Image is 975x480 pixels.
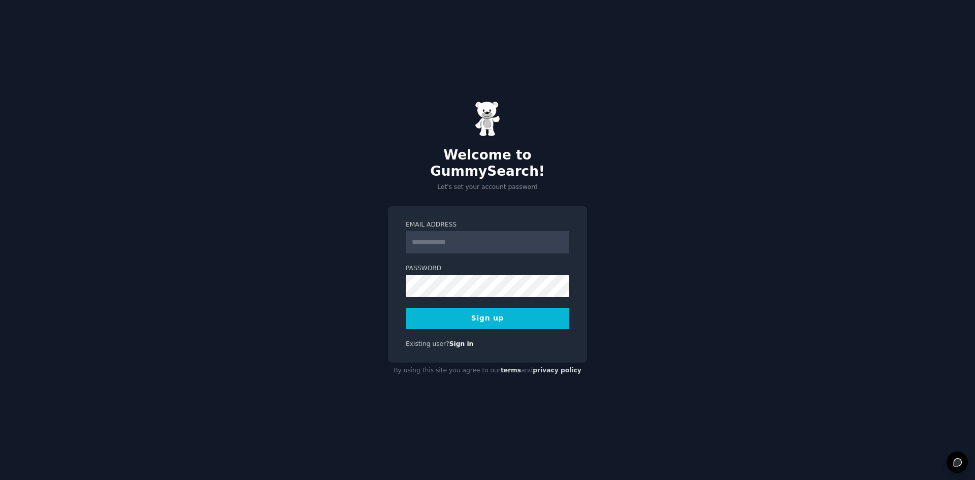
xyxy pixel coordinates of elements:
[501,367,521,374] a: terms
[475,101,500,137] img: Gummy Bear
[388,147,587,179] h2: Welcome to GummySearch!
[533,367,581,374] a: privacy policy
[388,363,587,379] div: By using this site you agree to our and
[406,220,569,230] label: Email Address
[406,308,569,329] button: Sign up
[406,264,569,273] label: Password
[388,183,587,192] p: Let's set your account password
[449,340,474,347] a: Sign in
[406,340,449,347] span: Existing user?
